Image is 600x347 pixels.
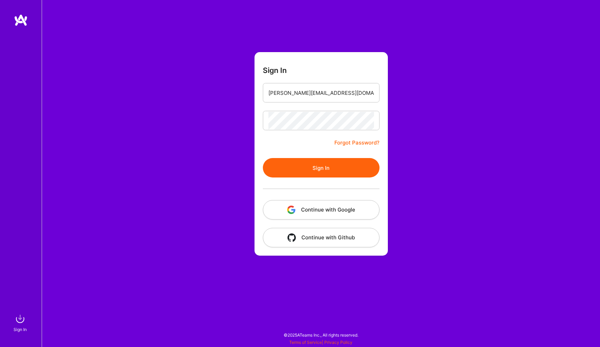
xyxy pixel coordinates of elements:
[263,158,380,177] button: Sign In
[15,312,27,333] a: sign inSign In
[289,340,352,345] span: |
[263,66,287,75] h3: Sign In
[287,233,296,242] img: icon
[14,14,28,26] img: logo
[14,326,27,333] div: Sign In
[13,312,27,326] img: sign in
[289,340,322,345] a: Terms of Service
[287,206,295,214] img: icon
[263,200,380,220] button: Continue with Google
[42,326,600,344] div: © 2025 ATeams Inc., All rights reserved.
[324,340,352,345] a: Privacy Policy
[334,139,380,147] a: Forgot Password?
[268,84,374,102] input: Email...
[263,228,380,247] button: Continue with Github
